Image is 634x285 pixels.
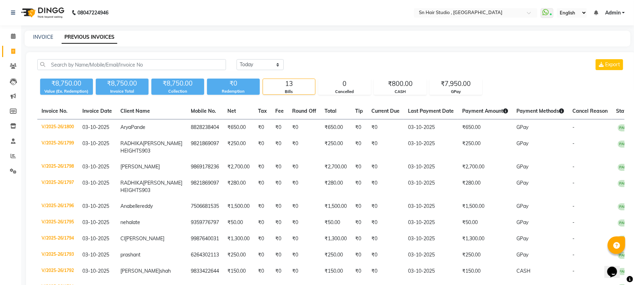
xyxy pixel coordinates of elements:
[516,252,528,258] span: GPay
[618,164,630,171] span: PAID
[271,159,288,175] td: ₹0
[82,163,109,170] span: 03-10-2025
[254,159,271,175] td: ₹0
[187,175,223,198] td: 9821869097
[37,247,78,263] td: V/2025-26/1793
[82,140,109,147] span: 03-10-2025
[572,252,575,258] span: -
[151,88,204,94] div: Collection
[367,119,404,136] td: ₹0
[616,108,631,114] span: Status
[223,119,254,136] td: ₹650.00
[404,215,458,231] td: 03-10-2025
[351,215,367,231] td: ₹0
[263,89,315,95] div: Bills
[404,119,458,136] td: 03-10-2025
[288,175,320,198] td: ₹0
[430,89,482,95] div: GPay
[404,175,458,198] td: 03-10-2025
[572,203,575,209] span: -
[223,263,254,279] td: ₹150.00
[404,263,458,279] td: 03-10-2025
[140,203,153,209] span: reddy
[572,219,575,225] span: -
[37,231,78,247] td: V/2025-26/1794
[271,231,288,247] td: ₹0
[132,219,140,225] span: late
[320,198,351,215] td: ₹1,500.00
[367,136,404,159] td: ₹0
[258,108,267,114] span: Tax
[131,124,145,130] span: Pande
[572,124,575,130] span: -
[263,79,315,89] div: 13
[371,108,400,114] span: Current Due
[516,124,528,130] span: GPay
[42,108,68,114] span: Invoice No.
[120,124,131,130] span: Arya
[120,219,132,225] span: neha
[37,159,78,175] td: V/2025-26/1798
[223,247,254,263] td: ₹250.00
[271,175,288,198] td: ₹0
[618,219,630,227] span: PAID
[618,252,630,259] span: PAID
[618,180,630,187] span: PAID
[187,215,223,231] td: 9359776797
[37,215,78,231] td: V/2025-26/1795
[120,235,125,242] span: Cl
[596,59,623,70] button: Export
[516,203,528,209] span: GPay
[18,3,66,23] img: logo
[367,231,404,247] td: ₹0
[458,215,512,231] td: ₹50.00
[120,203,140,209] span: Anabelle
[187,198,223,215] td: 7506681535
[207,79,260,88] div: ₹0
[120,108,150,114] span: Client Name
[223,175,254,198] td: ₹280.00
[516,140,528,147] span: GPay
[516,108,564,114] span: Payment Methods
[351,136,367,159] td: ₹0
[618,203,630,210] span: PAID
[367,263,404,279] td: ₹0
[271,215,288,231] td: ₹0
[351,231,367,247] td: ₹0
[458,159,512,175] td: ₹2,700.00
[187,263,223,279] td: 9833422644
[77,3,108,23] b: 08047224946
[160,268,171,274] span: shah
[120,163,160,170] span: [PERSON_NAME]
[254,119,271,136] td: ₹0
[430,79,482,89] div: ₹7,950.00
[288,198,320,215] td: ₹0
[223,136,254,159] td: ₹250.00
[355,108,363,114] span: Tip
[404,159,458,175] td: 03-10-2025
[254,136,271,159] td: ₹0
[223,231,254,247] td: ₹1,300.00
[37,263,78,279] td: V/2025-26/1792
[320,136,351,159] td: ₹250.00
[288,263,320,279] td: ₹0
[40,88,93,94] div: Value (Ex. Redemption)
[351,263,367,279] td: ₹0
[374,89,426,95] div: CASH
[292,108,316,114] span: Round Off
[351,247,367,263] td: ₹0
[325,108,337,114] span: Total
[82,203,109,209] span: 03-10-2025
[271,198,288,215] td: ₹0
[367,198,404,215] td: ₹0
[120,180,182,193] span: [PERSON_NAME] HEIGHTS903
[254,215,271,231] td: ₹0
[404,136,458,159] td: 03-10-2025
[96,88,149,94] div: Invoice Total
[96,79,149,88] div: ₹8,750.00
[120,180,143,186] span: RADHIKA
[37,119,78,136] td: V/2025-26/1800
[288,119,320,136] td: ₹0
[320,247,351,263] td: ₹250.00
[458,175,512,198] td: ₹280.00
